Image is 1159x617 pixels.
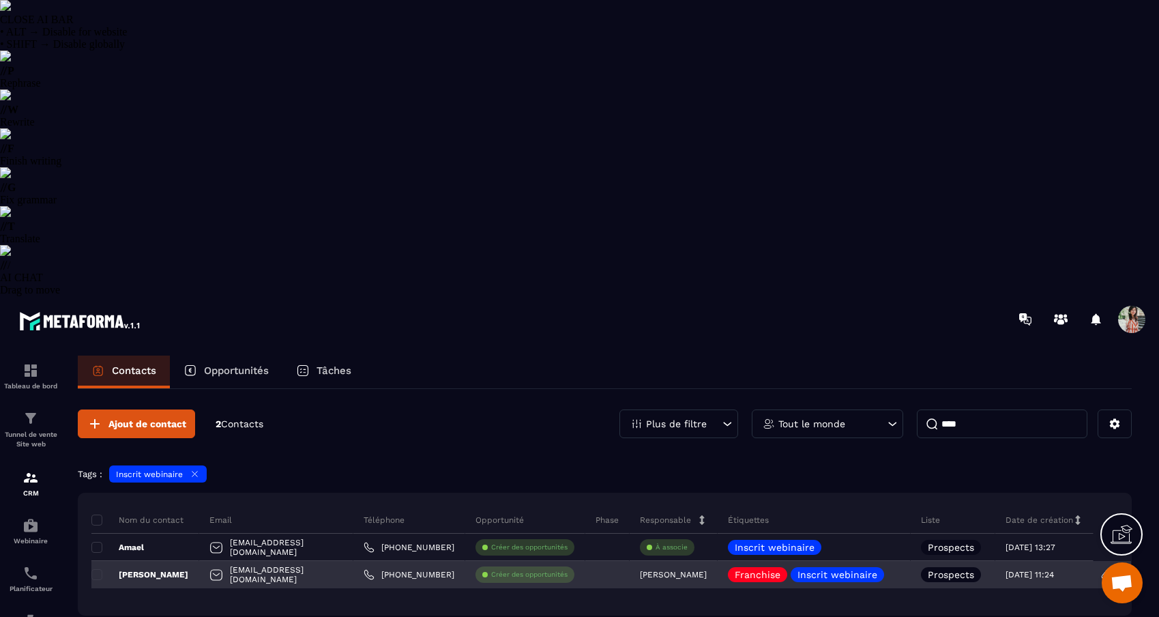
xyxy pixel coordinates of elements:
[646,419,707,429] p: Plus de filtre
[491,543,568,552] p: Créer des opportunités
[3,555,58,603] a: schedulerschedulerPlanificateur
[491,570,568,579] p: Créer des opportunités
[216,418,263,431] p: 2
[735,543,815,552] p: Inscrit webinaire
[364,515,405,526] p: Téléphone
[3,352,58,400] a: formationformationTableau de bord
[317,364,351,377] p: Tâches
[204,364,269,377] p: Opportunités
[3,459,58,507] a: formationformationCRM
[1006,570,1054,579] p: [DATE] 11:24
[640,515,691,526] p: Responsable
[91,542,144,553] p: Amael
[928,570,974,579] p: Prospects
[3,489,58,497] p: CRM
[778,419,845,429] p: Tout le monde
[3,400,58,459] a: formationformationTunnel de vente Site web
[475,515,524,526] p: Opportunité
[282,356,365,388] a: Tâches
[78,410,195,438] button: Ajout de contact
[19,308,142,333] img: logo
[1102,562,1143,603] div: Ouvrir le chat
[116,470,183,479] p: Inscrit webinaire
[3,537,58,545] p: Webinaire
[112,364,156,377] p: Contacts
[921,515,940,526] p: Liste
[23,362,39,379] img: formation
[656,543,688,552] p: À associe
[928,543,974,552] p: Prospects
[23,517,39,534] img: automations
[1006,543,1055,552] p: [DATE] 13:27
[3,507,58,555] a: automationsautomationsWebinaire
[640,570,707,579] p: [PERSON_NAME]
[3,585,58,592] p: Planificateur
[3,430,58,449] p: Tunnel de vente Site web
[221,418,263,429] span: Contacts
[91,515,184,526] p: Nom du contact
[364,542,454,553] a: [PHONE_NUMBER]
[1006,515,1073,526] p: Date de création
[23,565,39,582] img: scheduler
[23,410,39,427] img: formation
[3,382,58,390] p: Tableau de bord
[596,515,619,526] p: Phase
[797,570,877,579] p: Inscrit webinaire
[78,356,170,388] a: Contacts
[23,470,39,486] img: formation
[108,417,186,431] span: Ajout de contact
[209,515,232,526] p: Email
[170,356,282,388] a: Opportunités
[364,569,454,580] a: [PHONE_NUMBER]
[735,570,780,579] p: Franchise
[728,515,769,526] p: Étiquettes
[78,469,102,479] p: Tags :
[91,569,188,580] p: [PERSON_NAME]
